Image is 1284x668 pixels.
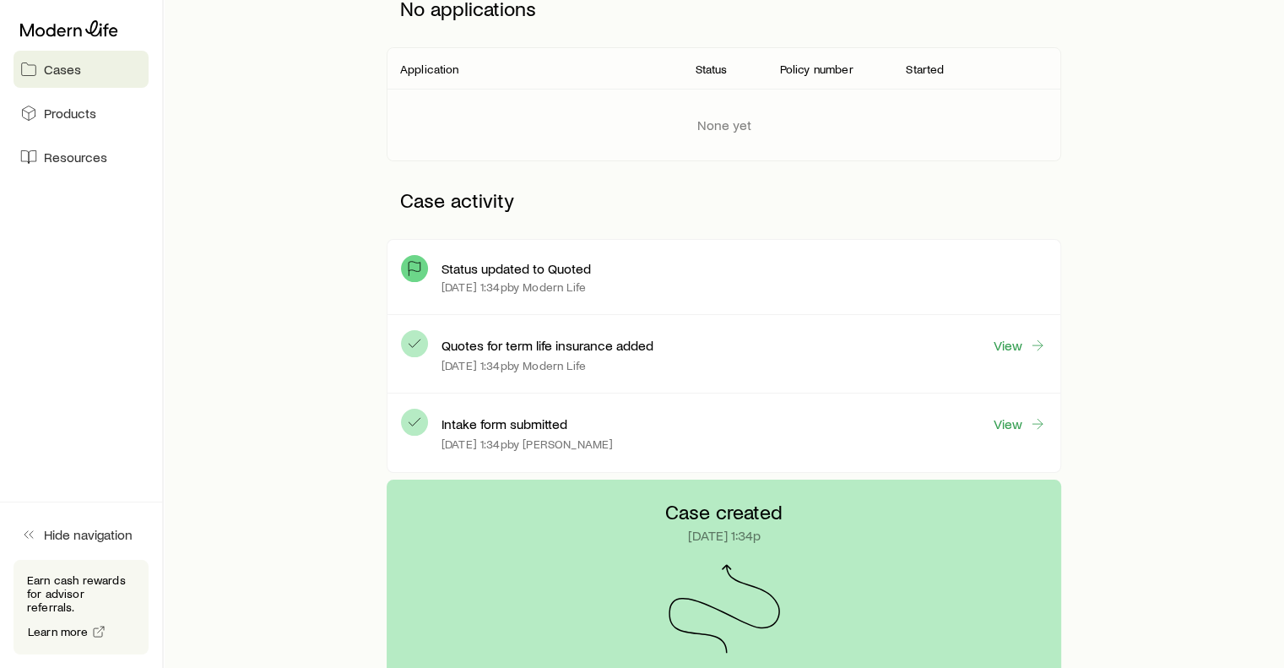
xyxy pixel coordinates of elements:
p: Application [400,62,459,76]
button: Hide navigation [14,516,149,553]
p: Status [696,62,728,76]
span: Hide navigation [44,526,133,543]
span: Resources [44,149,107,166]
p: Started [906,62,944,76]
p: None yet [697,117,751,133]
p: Intake form submitted [442,415,567,432]
p: Case activity [387,175,1061,225]
p: Case created [665,500,783,524]
p: [DATE] 1:34p by Modern Life [442,280,586,294]
p: Quotes for term life insurance added [442,337,653,354]
p: Status updated to Quoted [442,260,591,277]
a: Products [14,95,149,132]
a: Resources [14,138,149,176]
span: Learn more [28,626,89,638]
span: Products [44,105,96,122]
span: Cases [44,61,81,78]
div: Earn cash rewards for advisor referrals.Learn more [14,560,149,654]
p: [DATE] 1:34p by [PERSON_NAME] [442,437,613,451]
p: [DATE] 1:34p by Modern Life [442,359,586,372]
p: Policy number [779,62,853,76]
a: View [993,336,1047,355]
p: Earn cash rewards for advisor referrals. [27,573,135,614]
a: View [993,415,1047,433]
p: [DATE] 1:34p [688,527,761,544]
a: Cases [14,51,149,88]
